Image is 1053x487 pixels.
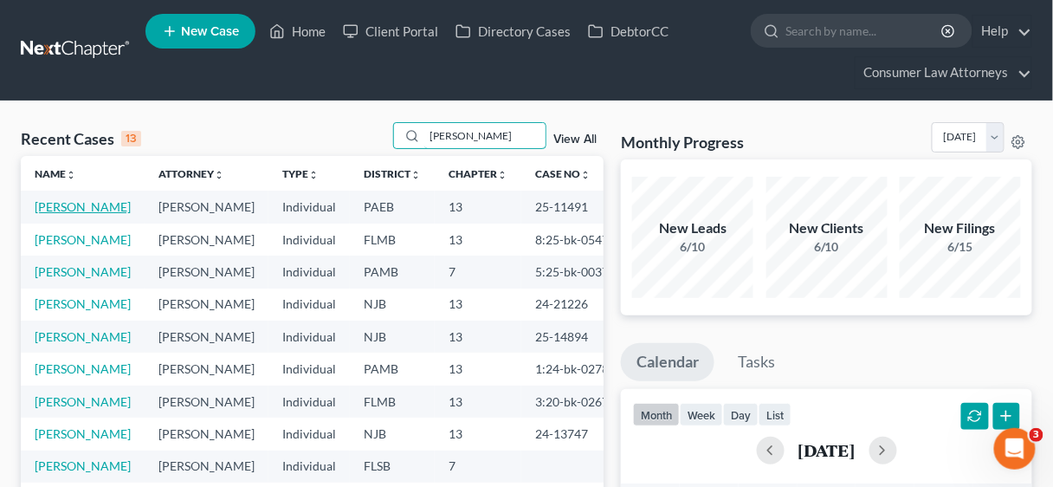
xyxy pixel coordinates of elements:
td: [PERSON_NAME] [145,418,268,450]
div: Recent Cases [21,128,141,149]
td: 3:20-bk-02675 [521,386,656,418]
td: 24-13747 [521,418,656,450]
a: [PERSON_NAME] [35,296,131,311]
td: NJB [350,418,435,450]
i: unfold_more [497,170,507,180]
td: 25-14894 [521,321,656,353]
td: NJB [350,321,435,353]
td: Individual [268,289,350,321]
h2: [DATE] [798,441,856,459]
a: [PERSON_NAME] [35,232,131,247]
td: 7 [435,451,521,483]
td: Individual [268,353,350,385]
td: [PERSON_NAME] [145,386,268,418]
a: Calendar [621,343,714,381]
a: [PERSON_NAME] [35,458,131,473]
td: 25-11491 [521,191,656,223]
a: Chapterunfold_more [449,167,507,180]
td: 8:25-bk-05472 [521,224,656,256]
div: New Filings [900,218,1021,238]
div: 6/15 [900,238,1021,256]
div: New Clients [766,218,888,238]
i: unfold_more [214,170,224,180]
td: Individual [268,224,350,256]
div: 13 [121,131,141,146]
td: 7 [435,256,521,288]
a: Attorneyunfold_more [158,167,224,180]
td: FLMB [350,386,435,418]
a: DebtorCC [579,16,677,47]
a: Home [261,16,334,47]
h3: Monthly Progress [621,132,744,153]
td: 13 [435,418,521,450]
i: unfold_more [66,170,76,180]
td: [PERSON_NAME] [145,451,268,483]
td: Individual [268,386,350,418]
td: Individual [268,451,350,483]
button: list [759,403,791,426]
input: Search by name... [785,15,944,47]
td: FLSB [350,451,435,483]
a: [PERSON_NAME] [35,361,131,376]
a: Help [973,16,1031,47]
td: 13 [435,191,521,223]
div: 6/10 [632,238,753,256]
a: View All [553,133,597,146]
iframe: Intercom live chat [994,428,1036,470]
span: 3 [1030,428,1043,442]
a: Consumer Law Attorneys [856,57,1031,88]
td: 5:25-bk-00376 [521,256,656,288]
a: Tasks [722,343,791,381]
td: 13 [435,353,521,385]
a: [PERSON_NAME] [35,264,131,279]
td: Individual [268,418,350,450]
td: PAMB [350,353,435,385]
td: [PERSON_NAME] [145,256,268,288]
td: 13 [435,321,521,353]
td: [PERSON_NAME] [145,191,268,223]
a: Typeunfold_more [282,167,319,180]
td: 1:24-bk-02783 [521,353,656,385]
td: NJB [350,289,435,321]
i: unfold_more [308,170,319,180]
td: 13 [435,289,521,321]
td: Individual [268,321,350,353]
td: FLMB [350,224,435,256]
td: Individual [268,256,350,288]
a: Case Nounfold_more [535,167,591,180]
td: [PERSON_NAME] [145,321,268,353]
a: [PERSON_NAME] [35,329,131,344]
button: month [633,403,680,426]
td: 24-21226 [521,289,656,321]
a: Nameunfold_more [35,167,76,180]
span: New Case [181,25,239,38]
td: [PERSON_NAME] [145,224,268,256]
td: PAEB [350,191,435,223]
td: [PERSON_NAME] [145,353,268,385]
i: unfold_more [580,170,591,180]
td: 13 [435,386,521,418]
input: Search by name... [424,123,546,148]
td: 13 [435,224,521,256]
div: New Leads [632,218,753,238]
div: 6/10 [766,238,888,256]
button: day [723,403,759,426]
i: unfold_more [410,170,421,180]
a: Client Portal [334,16,447,47]
button: week [680,403,723,426]
td: PAMB [350,256,435,288]
td: Individual [268,191,350,223]
a: Districtunfold_more [364,167,421,180]
td: [PERSON_NAME] [145,289,268,321]
a: [PERSON_NAME] [35,199,131,214]
a: Directory Cases [447,16,579,47]
a: [PERSON_NAME] [35,426,131,441]
a: [PERSON_NAME] [35,394,131,409]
